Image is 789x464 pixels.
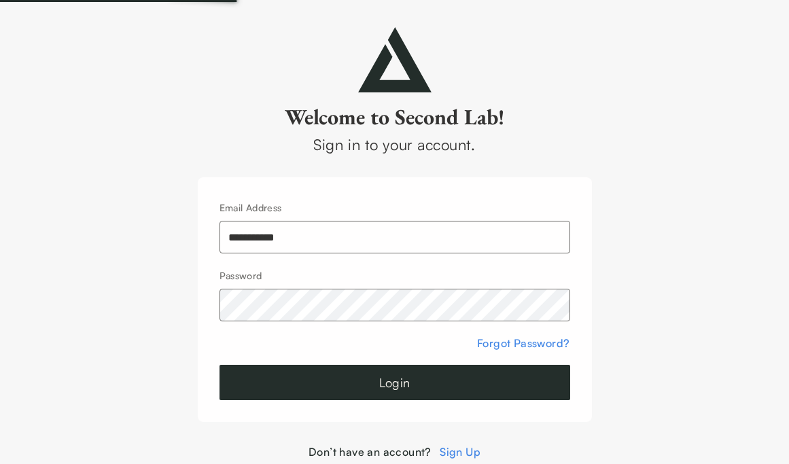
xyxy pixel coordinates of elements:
button: Login [220,365,570,400]
img: secondlab-logo [358,27,432,92]
a: Sign Up [440,445,480,459]
a: Forgot Password? [477,336,569,350]
div: Don’t have an account? [198,444,592,460]
div: Sign in to your account. [198,133,592,156]
label: Password [220,270,262,281]
h2: Welcome to Second Lab! [198,103,592,130]
label: Email Address [220,202,282,213]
